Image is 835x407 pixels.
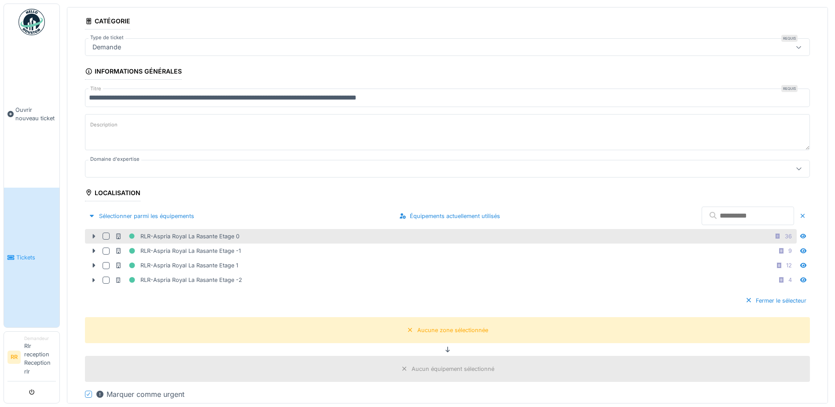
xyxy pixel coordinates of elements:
div: Demandeur [24,335,56,342]
div: 9 [788,247,792,255]
label: Domaine d'expertise [88,155,141,163]
label: Description [88,119,119,130]
div: RLR-Aspria Royal La Rasante Etage -1 [115,245,241,256]
div: Aucun équipement sélectionné [412,365,494,373]
a: RR DemandeurRlr reception Reception rlr [7,335,56,381]
div: Requis [781,85,798,92]
div: Marquer comme urgent [96,389,184,400]
div: RLR-Aspria Royal La Rasante Etage 1 [115,260,238,271]
div: Informations générales [85,65,182,80]
div: Demande [89,42,125,52]
span: Ouvrir nouveau ticket [15,106,56,122]
span: Tickets [16,253,56,262]
div: RLR-Aspria Royal La Rasante Etage -2 [115,274,242,285]
li: Rlr reception Reception rlr [24,335,56,379]
div: Sélectionner parmi les équipements [85,210,198,222]
label: Titre [88,85,103,92]
div: Requis [781,35,798,42]
a: Ouvrir nouveau ticket [4,40,59,188]
div: RLR-Aspria Royal La Rasante Etage 0 [115,231,239,242]
li: RR [7,351,21,364]
div: 12 [786,261,792,270]
div: Fermer le sélecteur [742,295,810,307]
div: Localisation [85,186,140,201]
label: Type de ticket [88,34,125,41]
a: Tickets [4,188,59,327]
img: Badge_color-CXgf-gQk.svg [18,9,45,35]
div: 4 [788,276,792,284]
div: Aucune zone sélectionnée [417,326,488,334]
div: 36 [785,232,792,240]
div: Équipements actuellement utilisés [396,210,504,222]
div: Catégorie [85,15,130,30]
